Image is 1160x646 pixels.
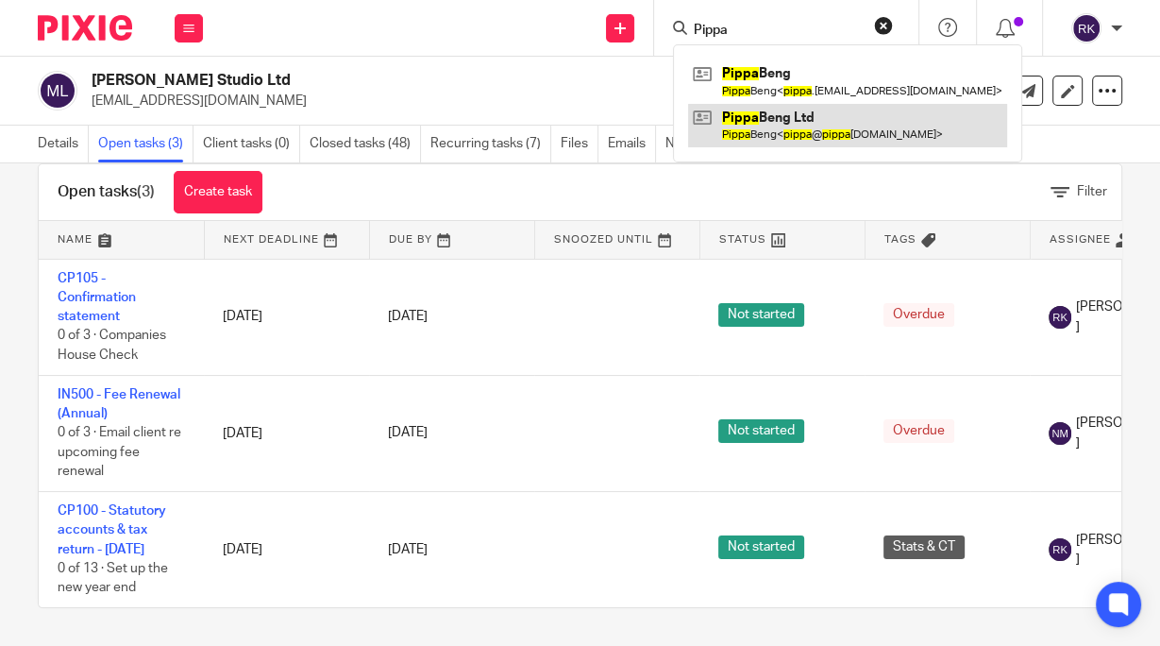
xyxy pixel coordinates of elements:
[58,388,180,420] a: IN500 - Fee Renewal (Annual)
[874,16,893,35] button: Clear
[58,504,166,556] a: CP100 - Statutory accounts & tax return - [DATE]
[718,303,804,327] span: Not started
[204,491,369,607] td: [DATE]
[388,427,428,440] span: [DATE]
[883,535,965,559] span: Stats & CT
[1071,13,1101,43] img: svg%3E
[38,71,77,110] img: svg%3E
[310,126,421,162] a: Closed tasks (48)
[92,92,866,110] p: [EMAIL_ADDRESS][DOMAIN_NAME]
[137,184,155,199] span: (3)
[665,126,730,162] a: Notes (1)
[718,419,804,443] span: Not started
[388,543,428,556] span: [DATE]
[1049,422,1071,445] img: svg%3E
[884,234,916,245] span: Tags
[561,126,598,162] a: Files
[718,535,804,559] span: Not started
[58,562,168,595] span: 0 of 13 · Set up the new year end
[883,419,954,443] span: Overdue
[692,23,862,40] input: Search
[719,234,766,245] span: Status
[1077,185,1107,198] span: Filter
[92,71,711,91] h2: [PERSON_NAME] Studio Ltd
[883,303,954,327] span: Overdue
[203,126,300,162] a: Client tasks (0)
[1049,306,1071,329] img: svg%3E
[608,126,656,162] a: Emails
[204,259,369,375] td: [DATE]
[58,330,166,363] span: 0 of 3 · Companies House Check
[38,15,132,41] img: Pixie
[174,171,262,213] a: Create task
[430,126,551,162] a: Recurring tasks (7)
[1049,538,1071,561] img: svg%3E
[98,126,193,162] a: Open tasks (3)
[554,234,653,245] span: Snoozed Until
[58,426,181,478] span: 0 of 3 · Email client re upcoming fee renewal
[58,182,155,202] h1: Open tasks
[58,272,136,324] a: CP105 - Confirmation statement
[38,126,89,162] a: Details
[388,310,428,323] span: [DATE]
[204,375,369,491] td: [DATE]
